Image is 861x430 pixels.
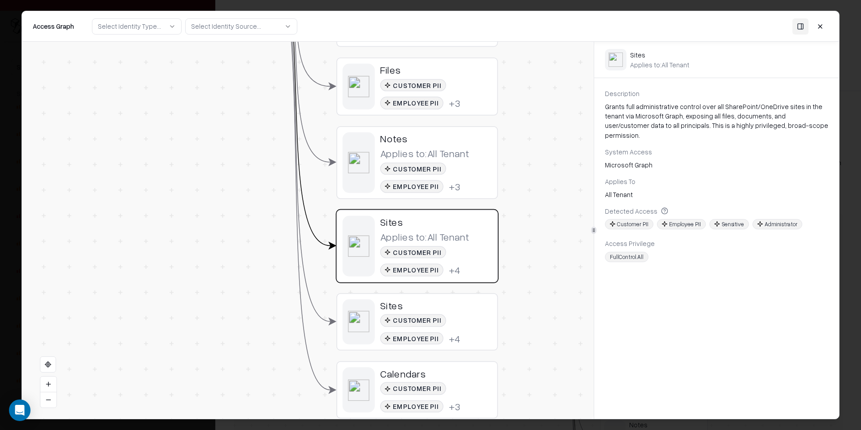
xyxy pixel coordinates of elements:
[449,263,461,276] div: + 4
[657,219,706,229] div: Employee PII
[380,97,444,109] div: Employee PII
[449,400,461,413] button: +3
[185,18,297,34] button: Select Identity Source...
[380,162,446,175] div: Customer PII
[191,22,261,31] div: Select Identity Source...
[449,332,461,345] button: +4
[605,190,828,199] div: All Tenant
[380,79,446,92] div: Customer PII
[449,332,461,345] div: + 4
[630,50,689,58] div: Sites
[380,263,444,276] div: Employee PII
[449,400,461,413] div: + 3
[605,207,828,215] div: Detected Access
[709,219,749,229] div: Sensitive
[380,382,446,395] div: Customer PII
[449,180,461,193] div: + 3
[605,89,828,98] div: Description
[33,22,74,31] div: Access Graph
[380,231,469,243] div: Applies to: All Tenant
[380,147,469,160] div: Applies to: All Tenant
[605,219,653,229] div: Customer PII
[380,299,492,312] div: Sites
[380,246,446,259] div: Customer PII
[630,61,689,69] div: Applies to: All Tenant
[92,18,182,34] button: Select Identity Type...
[380,332,444,345] div: Employee PII
[380,215,492,228] div: Sites
[449,97,461,109] div: + 3
[609,53,623,67] img: entra
[605,160,828,170] div: Microsoft Graph
[380,400,444,413] div: Employee PII
[605,239,828,248] div: Access Privilege
[98,22,161,31] div: Select Identity Type...
[605,177,828,186] div: Applies To
[605,252,648,262] div: FullControl.All
[380,64,492,76] div: Files
[380,180,444,193] div: Employee PII
[449,97,461,109] button: +3
[380,314,446,327] div: Customer PII
[449,263,461,276] button: +4
[380,367,492,380] div: Calendars
[605,102,828,140] div: Grants full administrative control over all SharePoint/OneDrive sites in the tenant via Microsoft...
[449,180,461,193] button: +3
[605,147,828,157] div: System Access
[752,219,802,229] div: Administrator
[380,132,492,145] div: Notes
